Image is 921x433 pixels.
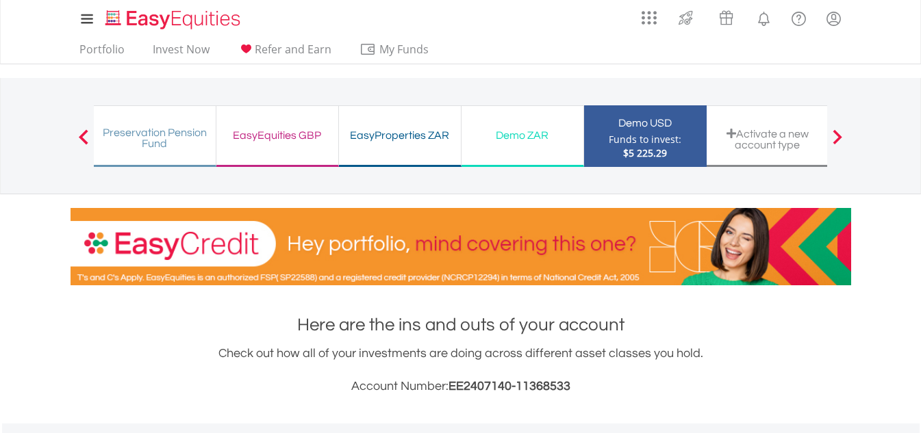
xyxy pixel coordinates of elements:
button: Previous [70,136,97,150]
div: Demo USD [592,114,698,133]
a: Notifications [746,3,781,31]
span: My Funds [359,40,449,58]
a: Portfolio [74,42,130,64]
img: thrive-v2.svg [674,7,697,29]
img: grid-menu-icon.svg [642,10,657,25]
div: Demo ZAR [470,126,575,145]
span: $5 225.29 [623,146,667,159]
span: Refer and Earn [255,42,331,57]
div: Activate a new account type [715,128,820,150]
div: EasyProperties ZAR [347,126,453,145]
a: Vouchers [706,3,746,29]
a: Home page [100,3,246,31]
div: Check out how all of your investments are doing across different asset classes you hold. [71,344,851,396]
a: FAQ's and Support [781,3,816,31]
a: Refer and Earn [232,42,337,64]
a: Invest Now [147,42,215,64]
img: vouchers-v2.svg [715,7,737,29]
a: AppsGrid [633,3,666,25]
h1: Here are the ins and outs of your account [71,313,851,337]
img: EasyEquities_Logo.png [103,8,246,31]
span: EE2407140-11368533 [449,380,570,393]
img: EasyCredit Promotion Banner [71,208,851,285]
div: EasyEquities GBP [225,126,330,145]
a: My Profile [816,3,851,34]
h3: Account Number: [71,377,851,396]
button: Next [824,136,851,150]
div: Funds to invest: [609,133,681,146]
div: Preservation Pension Fund [102,127,207,149]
